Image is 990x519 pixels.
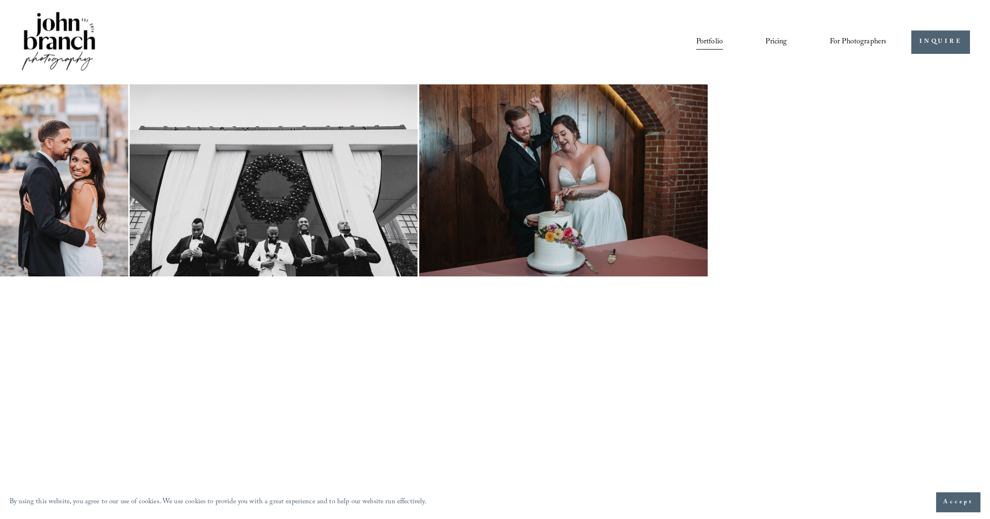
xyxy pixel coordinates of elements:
[830,34,887,50] a: folder dropdown
[765,34,787,50] a: Pricing
[10,496,427,509] p: By using this website, you agree to our use of cookies. We use cookies to provide you with a grea...
[130,84,418,276] img: Group of men in tuxedos standing under a large wreath on a building's entrance.
[830,35,887,50] span: For Photographers
[936,492,980,512] button: Accept
[20,10,97,74] img: John Branch IV Photography
[696,34,723,50] a: Portfolio
[419,84,708,276] img: A couple is playfully cutting their wedding cake. The bride is wearing a white strapless gown, an...
[943,498,973,507] span: Accept
[911,31,970,54] a: INQUIRE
